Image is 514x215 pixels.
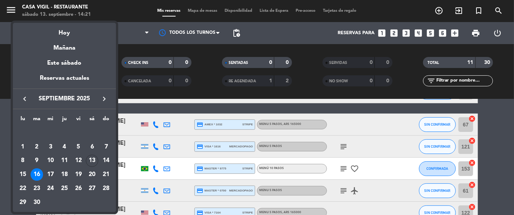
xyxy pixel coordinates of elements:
[16,115,30,126] th: lunes
[44,182,57,195] div: 24
[43,182,57,196] td: 24 de septiembre de 2025
[16,196,30,209] td: 29 de septiembre de 2025
[20,94,29,103] i: keyboard_arrow_left
[99,115,113,126] th: domingo
[13,53,116,74] div: Este sábado
[71,115,85,126] th: viernes
[57,182,71,196] td: 25 de septiembre de 2025
[85,182,99,196] td: 27 de septiembre de 2025
[30,182,44,196] td: 23 de septiembre de 2025
[16,182,30,196] td: 22 de septiembre de 2025
[16,126,113,140] td: SEP.
[31,94,98,104] span: septiembre 2025
[13,23,116,38] div: Hoy
[43,140,57,154] td: 3 de septiembre de 2025
[31,196,43,209] div: 30
[72,182,85,195] div: 26
[17,196,29,209] div: 29
[71,154,85,168] td: 12 de septiembre de 2025
[99,182,113,196] td: 28 de septiembre de 2025
[98,94,111,104] button: keyboard_arrow_right
[43,168,57,182] td: 17 de septiembre de 2025
[71,140,85,154] td: 5 de septiembre de 2025
[58,141,71,153] div: 4
[71,182,85,196] td: 26 de septiembre de 2025
[16,168,30,182] td: 15 de septiembre de 2025
[17,182,29,195] div: 22
[72,168,85,181] div: 19
[71,168,85,182] td: 19 de septiembre de 2025
[43,115,57,126] th: miércoles
[30,140,44,154] td: 2 de septiembre de 2025
[17,141,29,153] div: 1
[30,115,44,126] th: martes
[100,182,112,195] div: 28
[99,168,113,182] td: 21 de septiembre de 2025
[30,168,44,182] td: 16 de septiembre de 2025
[99,154,113,168] td: 14 de septiembre de 2025
[58,155,71,167] div: 11
[58,182,71,195] div: 25
[43,154,57,168] td: 10 de septiembre de 2025
[86,182,98,195] div: 27
[72,141,85,153] div: 5
[31,168,43,181] div: 16
[86,155,98,167] div: 13
[57,168,71,182] td: 18 de septiembre de 2025
[13,74,116,89] div: Reservas actuales
[30,154,44,168] td: 9 de septiembre de 2025
[17,155,29,167] div: 8
[17,168,29,181] div: 15
[100,168,112,181] div: 21
[31,155,43,167] div: 9
[18,94,31,104] button: keyboard_arrow_left
[85,140,99,154] td: 6 de septiembre de 2025
[16,154,30,168] td: 8 de septiembre de 2025
[16,140,30,154] td: 1 de septiembre de 2025
[57,115,71,126] th: jueves
[99,140,113,154] td: 7 de septiembre de 2025
[85,168,99,182] td: 20 de septiembre de 2025
[72,155,85,167] div: 12
[85,115,99,126] th: sábado
[44,155,57,167] div: 10
[44,141,57,153] div: 3
[57,154,71,168] td: 11 de septiembre de 2025
[13,38,116,53] div: Mañana
[100,141,112,153] div: 7
[31,141,43,153] div: 2
[85,154,99,168] td: 13 de septiembre de 2025
[31,182,43,195] div: 23
[86,168,98,181] div: 20
[86,141,98,153] div: 6
[100,155,112,167] div: 14
[30,196,44,209] td: 30 de septiembre de 2025
[100,94,109,103] i: keyboard_arrow_right
[57,140,71,154] td: 4 de septiembre de 2025
[44,168,57,181] div: 17
[58,168,71,181] div: 18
